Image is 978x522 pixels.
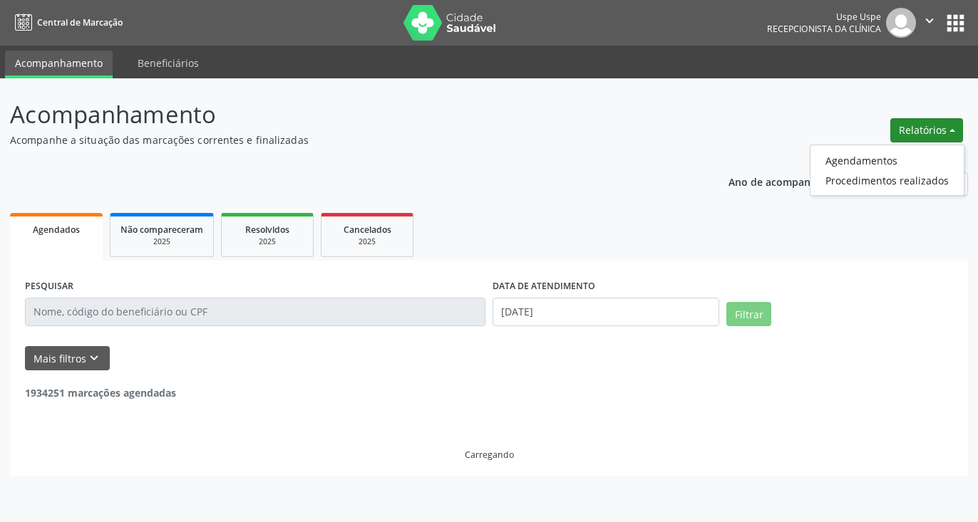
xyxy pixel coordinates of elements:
i: keyboard_arrow_down [86,350,102,366]
div: Uspe Uspe [767,11,881,23]
button: Relatórios [890,118,963,142]
button:  [916,8,943,38]
span: Recepcionista da clínica [767,23,881,35]
strong: 1934251 marcações agendadas [25,386,176,400]
p: Acompanhamento [10,97,681,132]
label: PESQUISAR [25,276,73,298]
input: Selecione um intervalo [493,298,719,326]
input: Nome, código do beneficiário ou CPF [25,298,485,326]
span: Central de Marcação [37,16,123,28]
img: img [886,8,916,38]
a: Agendamentos [810,150,964,170]
a: Central de Marcação [10,11,123,34]
button: Filtrar [726,302,771,326]
div: 2025 [120,236,203,247]
a: Acompanhamento [5,51,113,78]
button: apps [943,11,968,36]
a: Beneficiários [128,51,209,75]
span: Cancelados [344,224,391,236]
label: DATA DE ATENDIMENTO [493,276,595,298]
span: Agendados [33,224,80,236]
ul: Relatórios [810,145,964,196]
span: Não compareceram [120,224,203,236]
p: Ano de acompanhamento [729,172,855,190]
p: Acompanhe a situação das marcações correntes e finalizadas [10,132,681,147]
i:  [922,13,937,28]
button: Mais filtroskeyboard_arrow_down [25,346,110,371]
span: Resolvidos [245,224,289,236]
div: Carregando [465,449,514,461]
a: Procedimentos realizados [810,170,964,190]
div: 2025 [331,236,403,247]
div: 2025 [232,236,303,247]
